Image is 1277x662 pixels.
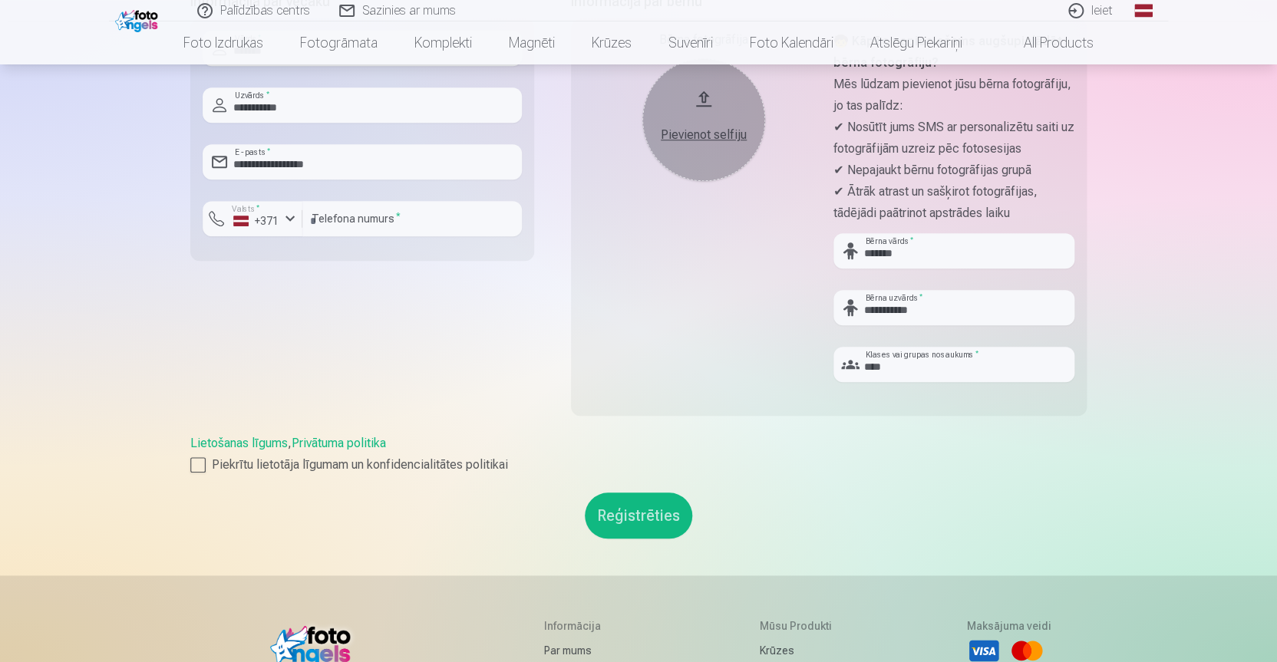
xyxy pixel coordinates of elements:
[544,640,633,661] a: Par mums
[967,618,1051,634] h5: Maksājuma veidi
[115,6,162,32] img: /fa1
[396,21,490,64] a: Komplekti
[760,618,840,634] h5: Mūsu produkti
[544,618,633,634] h5: Informācija
[190,436,288,450] a: Lietošanas līgums
[190,456,1087,474] label: Piekrītu lietotāja līgumam un konfidencialitātes politikai
[292,436,386,450] a: Privātuma politika
[981,21,1112,64] a: All products
[760,640,840,661] a: Krūzes
[585,492,692,538] button: Reģistrēties
[190,434,1087,474] div: ,
[731,21,852,64] a: Foto kalendāri
[490,21,573,64] a: Magnēti
[233,213,279,229] div: +371
[203,201,302,236] button: Valsts*+371
[833,181,1074,224] p: ✔ Ātrāk atrast un sašķirot fotogrāfijas, tādējādi paātrinot apstrādes laiku
[833,74,1074,117] p: Mēs lūdzam pievienot jūsu bērna fotogrāfiju, jo tas palīdz:
[833,160,1074,181] p: ✔ Nepajaukt bērnu fotogrāfijas grupā
[650,21,731,64] a: Suvenīri
[165,21,282,64] a: Foto izdrukas
[573,21,650,64] a: Krūzes
[642,58,765,181] button: Pievienot selfiju
[833,117,1074,160] p: ✔ Nosūtīt jums SMS ar personalizētu saiti uz fotogrāfijām uzreiz pēc fotosesijas
[282,21,396,64] a: Fotogrāmata
[658,126,750,144] div: Pievienot selfiju
[852,21,981,64] a: Atslēgu piekariņi
[227,203,265,215] label: Valsts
